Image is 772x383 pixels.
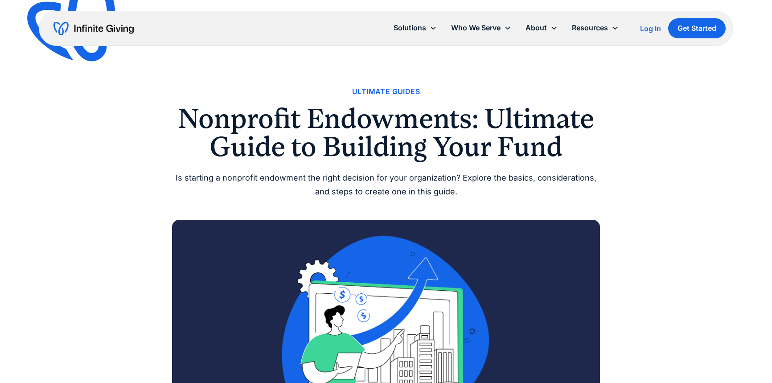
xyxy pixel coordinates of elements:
[451,22,501,34] div: Who We Serve
[640,23,661,34] a: Log In
[572,22,608,34] div: Resources
[668,18,726,38] a: Get Started
[352,86,420,98] a: Ultimate Guides
[394,22,426,34] div: Solutions
[640,25,661,32] div: Log In
[526,22,547,34] div: About
[172,171,600,198] div: Is starting a nonprofit endowment the right decision for your organization? Explore the basics, c...
[172,105,600,161] h1: Nonprofit Endowments: Ultimate Guide to Building Your Fund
